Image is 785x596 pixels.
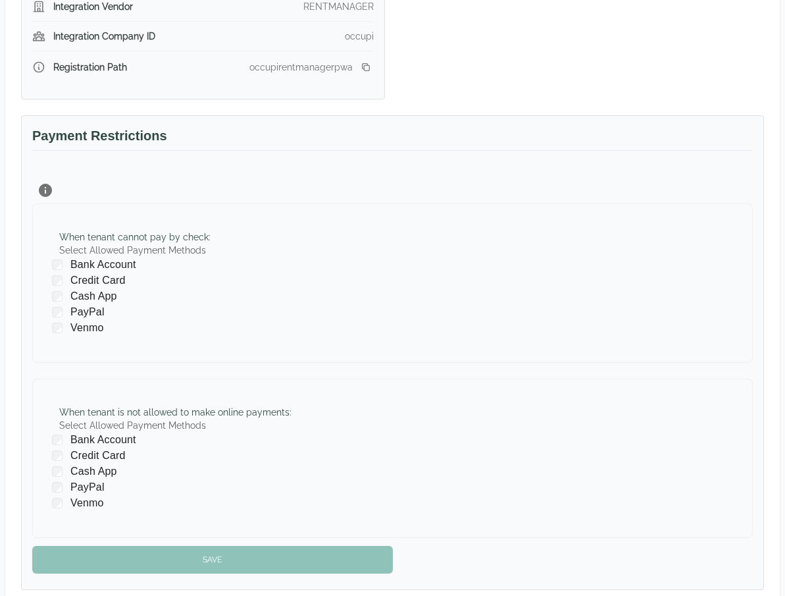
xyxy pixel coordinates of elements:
[70,273,125,288] span: Credit Card
[70,495,104,511] span: Venmo
[52,466,63,477] input: Cash App
[358,59,374,75] button: Copy registration link
[249,61,353,74] div: occupirentmanagerpwa
[70,432,136,448] span: Bank Account
[70,448,125,464] span: Credit Card
[345,30,374,43] div: occupi
[59,406,291,419] div: When tenant is not allowed to make online payments :
[32,126,753,151] h3: Payment Restrictions
[70,464,117,479] span: Cash App
[52,307,63,317] input: PayPal
[52,482,63,493] input: PayPal
[70,304,105,320] span: PayPal
[52,259,63,270] input: Bank Account
[53,30,155,43] span: Integration Company ID
[52,323,63,333] input: Venmo
[59,419,291,432] label: Select Allowed Payment Methods
[70,288,117,304] span: Cash App
[52,275,63,286] input: Credit Card
[52,498,63,508] input: Venmo
[52,291,63,302] input: Cash App
[52,450,63,461] input: Credit Card
[70,257,136,273] span: Bank Account
[70,320,104,336] span: Venmo
[59,230,211,244] div: When tenant cannot pay by check :
[70,479,105,495] span: PayPal
[53,61,127,74] span: Registration Path
[52,435,63,445] input: Bank Account
[59,244,211,257] label: Select Allowed Payment Methods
